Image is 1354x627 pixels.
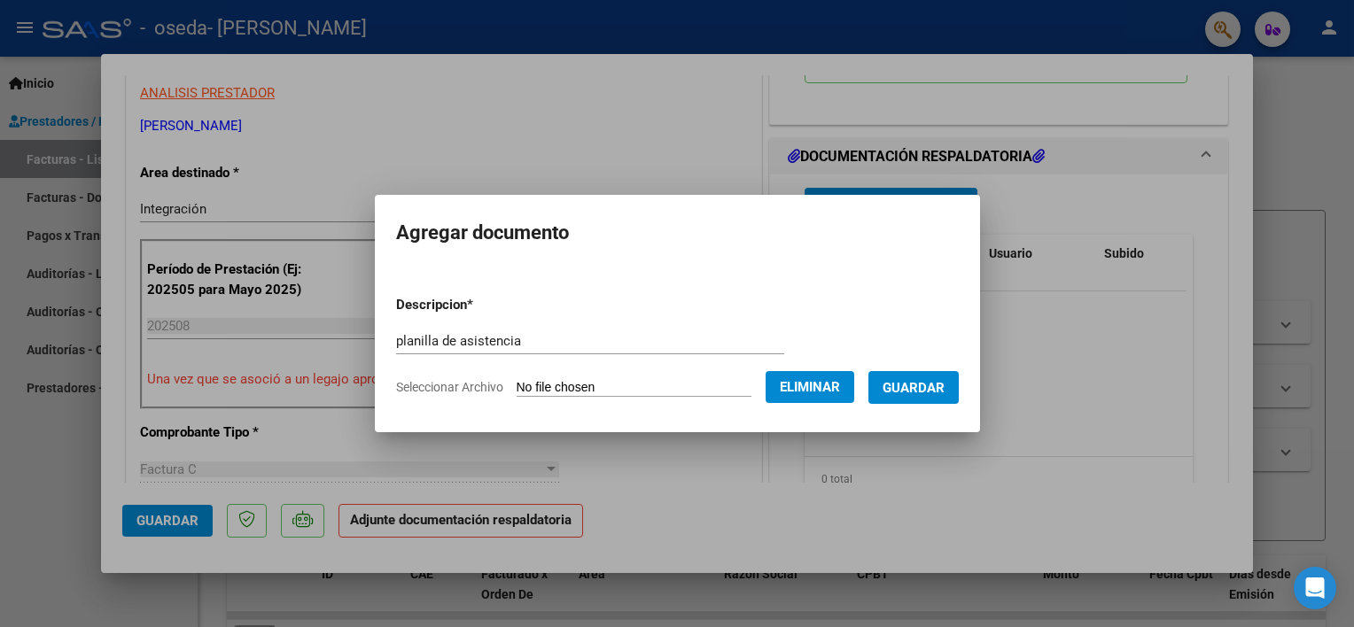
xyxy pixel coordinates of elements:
div: Open Intercom Messenger [1294,567,1336,609]
span: Seleccionar Archivo [396,380,503,394]
button: Eliminar [766,371,854,403]
p: Descripcion [396,295,565,315]
span: Guardar [883,380,945,396]
h2: Agregar documento [396,216,959,250]
span: Eliminar [780,379,840,395]
button: Guardar [868,371,959,404]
